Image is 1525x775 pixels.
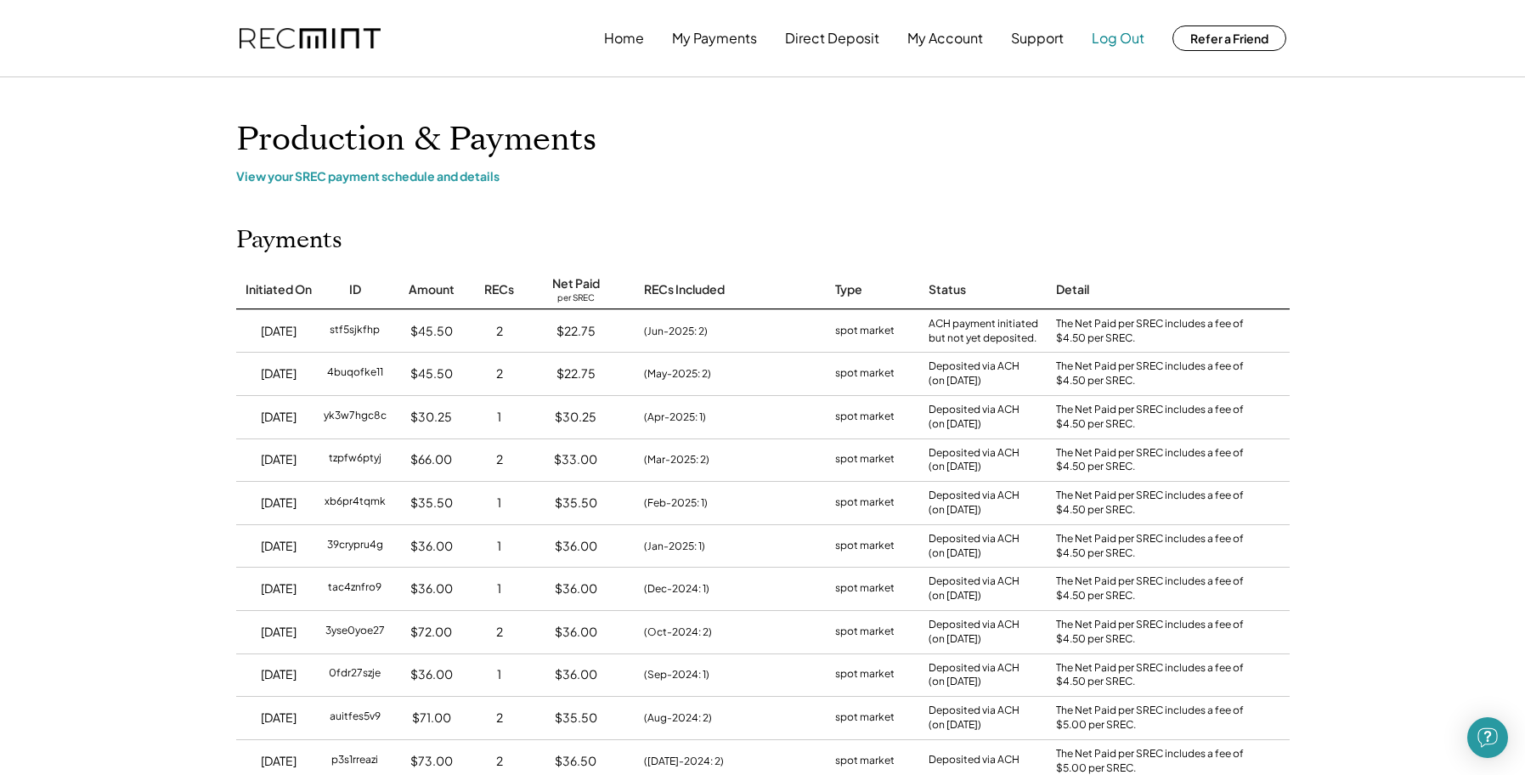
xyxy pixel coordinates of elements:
div: $36.00 [555,580,597,597]
div: [DATE] [261,365,297,382]
div: (Apr-2025: 1) [644,410,706,425]
button: Refer a Friend [1172,25,1286,51]
div: (Jan-2025: 1) [644,539,705,554]
div: $36.00 [410,666,453,683]
div: (May-2025: 2) [644,366,711,382]
div: 1 [497,666,501,683]
div: Open Intercom Messenger [1467,717,1508,758]
div: p3s1rreazi [331,753,378,770]
div: $45.50 [410,323,453,340]
div: Deposited via ACH (on [DATE]) [929,532,1019,561]
div: [DATE] [261,624,297,641]
div: Deposited via ACH (on [DATE]) [929,446,1019,475]
div: The Net Paid per SREC includes a fee of $4.50 per SREC. [1056,489,1251,518]
div: xb6pr4tqmk [325,495,386,512]
div: $45.50 [410,365,453,382]
div: ACH payment initiated but not yet deposited. [929,317,1039,346]
div: $36.00 [555,666,597,683]
div: spot market [835,409,895,426]
div: 2 [496,323,503,340]
div: $33.00 [554,451,597,468]
h2: Payments [236,226,342,255]
div: Deposited via ACH (on [DATE]) [929,704,1019,733]
div: 2 [496,753,503,770]
div: $36.00 [555,624,597,641]
div: [DATE] [261,753,297,770]
div: The Net Paid per SREC includes a fee of $4.50 per SREC. [1056,574,1251,603]
div: $36.50 [555,753,596,770]
div: (Oct-2024: 2) [644,625,712,640]
div: The Net Paid per SREC includes a fee of $4.50 per SREC. [1056,317,1251,346]
div: Detail [1056,281,1089,298]
div: 3yse0yoe27 [325,624,385,641]
div: $66.00 [410,451,452,468]
div: [DATE] [261,666,297,683]
div: Deposited via ACH (on [DATE]) [929,618,1019,647]
button: My Account [907,21,983,55]
div: ([DATE]-2024: 2) [644,754,724,769]
div: Deposited via ACH (on [DATE]) [929,359,1019,388]
div: (Feb-2025: 1) [644,495,708,511]
button: My Payments [672,21,757,55]
div: [DATE] [261,495,297,512]
div: spot market [835,624,895,641]
div: spot market [835,666,895,683]
div: The Net Paid per SREC includes a fee of $4.50 per SREC. [1056,618,1251,647]
div: spot market [835,495,895,512]
div: Deposited via ACH [929,753,1019,770]
div: spot market [835,538,895,555]
div: $73.00 [410,753,453,770]
div: RECs [484,281,514,298]
div: [DATE] [261,538,297,555]
div: $36.00 [555,538,597,555]
div: $30.25 [555,409,596,426]
img: recmint-logotype%403x.png [240,28,381,49]
div: spot market [835,451,895,468]
div: The Net Paid per SREC includes a fee of $4.50 per SREC. [1056,403,1251,432]
button: Log Out [1092,21,1144,55]
div: 2 [496,365,503,382]
div: spot market [835,710,895,727]
div: Type [835,281,862,298]
div: tzpfw6ptyj [329,451,381,468]
div: The Net Paid per SREC includes a fee of $5.00 per SREC. [1056,704,1251,733]
div: spot market [835,753,895,770]
h1: Production & Payments [236,120,1290,160]
div: RECs Included [644,281,725,298]
div: Deposited via ACH (on [DATE]) [929,489,1019,518]
div: View your SREC payment schedule and details [236,168,1290,184]
div: Deposited via ACH (on [DATE]) [929,574,1019,603]
div: The Net Paid per SREC includes a fee of $4.50 per SREC. [1056,532,1251,561]
div: 2 [496,451,503,468]
div: [DATE] [261,409,297,426]
div: 1 [497,409,501,426]
div: spot market [835,323,895,340]
div: $22.75 [556,323,596,340]
div: Initiated On [246,281,312,298]
div: 1 [497,538,501,555]
div: (Dec-2024: 1) [644,581,709,597]
button: Home [604,21,644,55]
div: (Mar-2025: 2) [644,452,709,467]
div: stf5sjkfhp [330,323,380,340]
div: Status [929,281,966,298]
div: $36.00 [410,538,453,555]
div: [DATE] [261,580,297,597]
div: Deposited via ACH (on [DATE]) [929,661,1019,690]
div: 0fdr27szje [329,666,381,683]
div: 39crypru4g [327,538,383,555]
div: 1 [497,495,501,512]
div: auitfes5v9 [330,710,381,727]
div: (Aug-2024: 2) [644,710,712,726]
div: The Net Paid per SREC includes a fee of $4.50 per SREC. [1056,359,1251,388]
div: ID [349,281,361,298]
div: $71.00 [412,710,451,727]
div: $36.00 [410,580,453,597]
div: $35.50 [555,710,597,727]
div: The Net Paid per SREC includes a fee of $4.50 per SREC. [1056,661,1251,690]
div: Deposited via ACH (on [DATE]) [929,403,1019,432]
div: [DATE] [261,451,297,468]
div: 1 [497,580,501,597]
div: $72.00 [410,624,452,641]
div: tac4znfro9 [328,580,381,597]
